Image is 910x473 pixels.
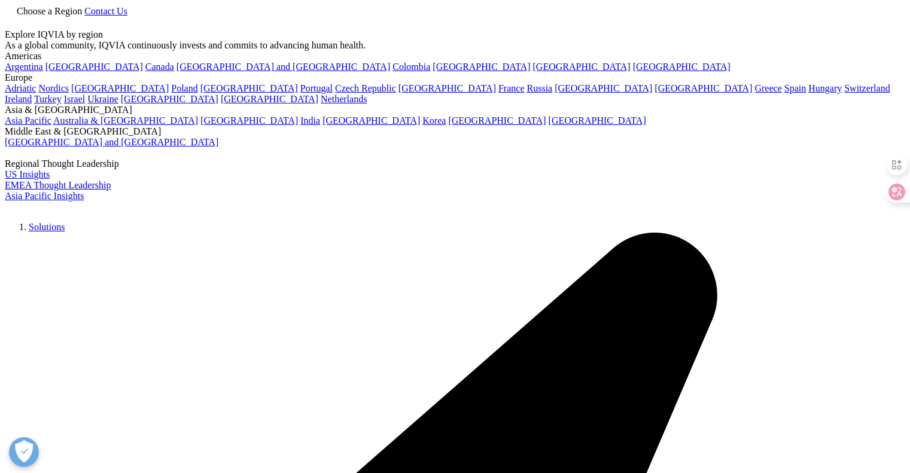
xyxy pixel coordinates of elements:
a: Contact Us [84,6,127,16]
a: Spain [784,83,806,93]
a: Korea [422,115,446,126]
a: US Insights [5,169,50,179]
span: Choose a Region [17,6,82,16]
a: Poland [171,83,197,93]
button: Open Preferences [9,437,39,467]
a: [GEOGRAPHIC_DATA] [121,94,218,104]
a: Czech Republic [335,83,396,93]
a: Australia & [GEOGRAPHIC_DATA] [53,115,198,126]
a: [GEOGRAPHIC_DATA] [633,62,731,72]
a: Russia [527,83,553,93]
a: EMEA Thought Leadership [5,180,111,190]
a: Asia Pacific [5,115,51,126]
a: [GEOGRAPHIC_DATA] [433,62,530,72]
a: Turkey [34,94,62,104]
div: Americas [5,51,905,62]
div: Regional Thought Leadership [5,158,905,169]
a: Hungary [808,83,842,93]
a: France [498,83,525,93]
a: Portugal [300,83,333,93]
a: Asia Pacific Insights [5,191,84,201]
a: Switzerland [844,83,890,93]
div: Asia & [GEOGRAPHIC_DATA] [5,105,905,115]
div: As a global community, IQVIA continuously invests and commits to advancing human health. [5,40,905,51]
a: Colombia [392,62,430,72]
a: [GEOGRAPHIC_DATA] [200,83,298,93]
a: Argentina [5,62,43,72]
div: Middle East & [GEOGRAPHIC_DATA] [5,126,905,137]
a: Netherlands [321,94,367,104]
a: [GEOGRAPHIC_DATA] [200,115,298,126]
a: [GEOGRAPHIC_DATA] and [GEOGRAPHIC_DATA] [5,137,218,147]
a: Ireland [5,94,32,104]
a: [GEOGRAPHIC_DATA] [45,62,143,72]
a: [GEOGRAPHIC_DATA] [555,83,652,93]
a: [GEOGRAPHIC_DATA] [448,115,546,126]
a: Solutions [29,222,65,232]
a: Adriatic [5,83,36,93]
a: Ukraine [87,94,118,104]
a: Canada [145,62,174,72]
div: Europe [5,72,905,83]
a: [GEOGRAPHIC_DATA] [398,83,496,93]
a: India [300,115,320,126]
a: Greece [754,83,781,93]
a: [GEOGRAPHIC_DATA] [533,62,631,72]
a: [GEOGRAPHIC_DATA] [655,83,752,93]
a: [GEOGRAPHIC_DATA] [221,94,318,104]
a: [GEOGRAPHIC_DATA] [549,115,646,126]
a: Israel [64,94,86,104]
div: Explore IQVIA by region [5,29,905,40]
a: [GEOGRAPHIC_DATA] [322,115,420,126]
a: [GEOGRAPHIC_DATA] [71,83,169,93]
a: Nordics [38,83,69,93]
a: [GEOGRAPHIC_DATA] and [GEOGRAPHIC_DATA] [176,62,390,72]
